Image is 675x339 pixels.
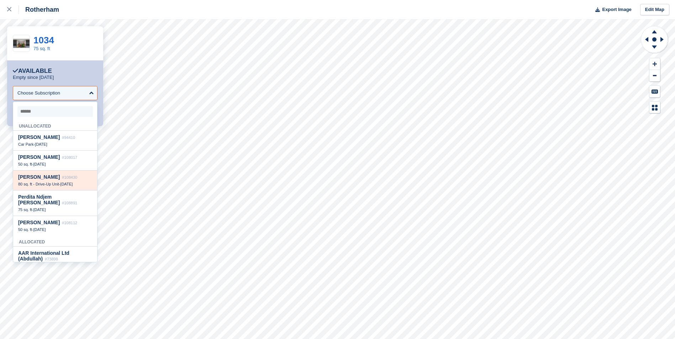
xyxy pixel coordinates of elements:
button: Map Legend [649,102,660,113]
span: [PERSON_NAME] [18,174,60,180]
div: Choose Subscription [17,90,60,97]
span: [DATE] [33,162,46,166]
span: 80 sq. ft - Drive-Up Unit [18,182,59,186]
div: Allocated [13,236,97,247]
a: Edit Map [640,4,669,16]
div: - [18,182,92,187]
div: - [18,207,92,212]
span: [PERSON_NAME] [18,220,60,225]
span: [PERSON_NAME] [18,154,60,160]
button: Export Image [591,4,632,16]
span: Perdita Ndjem [PERSON_NAME] [18,194,60,205]
a: 1034 [33,35,54,45]
span: #94410 [62,135,75,140]
span: 75 sq. ft [18,208,32,212]
span: [DATE] [33,208,46,212]
div: - [18,162,92,167]
div: - [18,142,92,147]
div: - [18,227,92,232]
span: [DATE] [33,227,46,232]
div: Unallocated [13,120,97,131]
img: 75%20SQ.FT.jpg [13,39,30,48]
button: Zoom In [649,58,660,70]
span: #73898 [45,257,58,261]
span: [DATE] [60,182,73,186]
span: Car Park [18,142,33,146]
span: AAR International Ltd (Abdullah) [18,250,69,262]
span: Export Image [602,6,631,13]
span: [PERSON_NAME] [18,134,60,140]
span: 50 sq. ft [18,227,32,232]
span: #108891 [62,201,77,205]
button: Zoom Out [649,70,660,82]
button: Keyboard Shortcuts [649,86,660,97]
span: #108430 [62,175,77,179]
span: #108017 [62,155,77,160]
div: Available [13,68,52,75]
span: 50 sq. ft [18,162,32,166]
span: [DATE] [35,142,47,146]
div: Rotherham [19,5,59,14]
p: Empty since [DATE] [13,75,54,80]
span: #108112 [62,221,77,225]
a: 75 sq. ft [33,46,50,51]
